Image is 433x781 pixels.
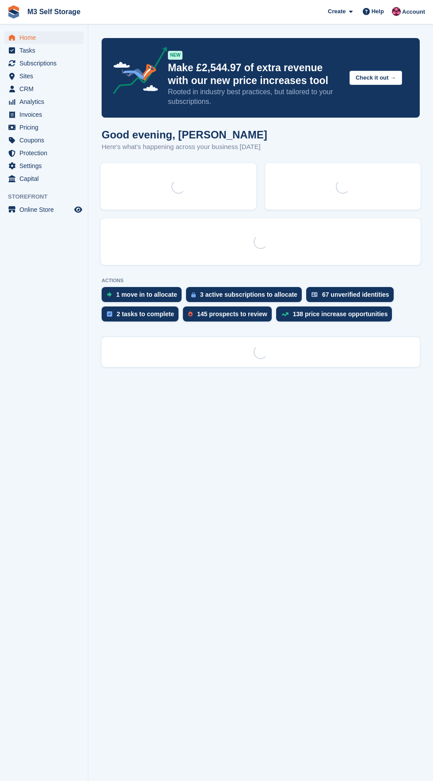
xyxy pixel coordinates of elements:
[102,306,183,326] a: 2 tasks to complete
[106,47,167,97] img: price-adjustments-announcement-icon-8257ccfd72463d97f412b2fc003d46551f7dbcb40ab6d574587a9cd5c0d94...
[4,31,84,44] a: menu
[168,87,342,107] p: Rooted in industry best practices, but tailored to your subscriptions.
[311,292,318,297] img: verify_identity-adf6edd0f0f0b5bbfe63781bf79b02c33cf7c696d77639b501bdc392416b5a36.svg
[4,203,84,216] a: menu
[116,291,177,298] div: 1 move in to allocate
[19,96,72,108] span: Analytics
[276,306,397,326] a: 138 price increase opportunities
[102,142,267,152] p: Here's what's happening across your business [DATE]
[19,57,72,69] span: Subscriptions
[372,7,384,16] span: Help
[19,108,72,121] span: Invoices
[4,83,84,95] a: menu
[19,31,72,44] span: Home
[188,311,193,317] img: prospect-51fa495bee0391a8d652442698ab0144808aea92771e9ea1ae160a38d050c398.svg
[19,44,72,57] span: Tasks
[19,134,72,146] span: Coupons
[8,192,88,201] span: Storefront
[4,96,84,108] a: menu
[183,306,276,326] a: 145 prospects to review
[281,312,289,316] img: price_increase_opportunities-93ffe204e8149a01c8c9dc8f82e8f89637d9d84a8eef4429ea346261dce0b2c0.svg
[349,71,402,85] button: Check it out →
[4,121,84,134] a: menu
[4,108,84,121] a: menu
[200,291,297,298] div: 3 active subscriptions to allocate
[19,147,72,159] span: Protection
[402,8,425,16] span: Account
[322,291,389,298] div: 67 unverified identities
[73,204,84,215] a: Preview store
[19,160,72,172] span: Settings
[102,287,186,306] a: 1 move in to allocate
[168,51,182,60] div: NEW
[197,310,267,318] div: 145 prospects to review
[4,44,84,57] a: menu
[19,203,72,216] span: Online Store
[293,310,388,318] div: 138 price increase opportunities
[328,7,346,16] span: Create
[4,172,84,185] a: menu
[186,287,306,306] a: 3 active subscriptions to allocate
[19,121,72,134] span: Pricing
[24,4,84,19] a: M3 Self Storage
[168,61,342,87] p: Make £2,544.97 of extra revenue with our new price increases tool
[117,310,174,318] div: 2 tasks to complete
[392,7,401,16] img: Nick Jones
[191,292,196,298] img: active_subscription_to_allocate_icon-d502201f5373d7db506a760aba3b589e785aa758c864c3986d89f69b8ff3...
[19,172,72,185] span: Capital
[102,129,267,141] h1: Good evening, [PERSON_NAME]
[4,160,84,172] a: menu
[19,70,72,82] span: Sites
[4,134,84,146] a: menu
[306,287,398,306] a: 67 unverified identities
[102,278,420,283] p: ACTIONS
[19,83,72,95] span: CRM
[4,147,84,159] a: menu
[4,57,84,69] a: menu
[4,70,84,82] a: menu
[107,292,112,297] img: move_ins_to_allocate_icon-fdf77a2bb77ea45bf5b3d319d69a93e2d87916cf1d5bf7949dd705db3b84f3ca.svg
[7,5,20,19] img: stora-icon-8386f47178a22dfd0bd8f6a31ec36ba5ce8667c1dd55bd0f319d3a0aa187defe.svg
[107,311,112,317] img: task-75834270c22a3079a89374b754ae025e5fb1db73e45f91037f5363f120a921f8.svg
